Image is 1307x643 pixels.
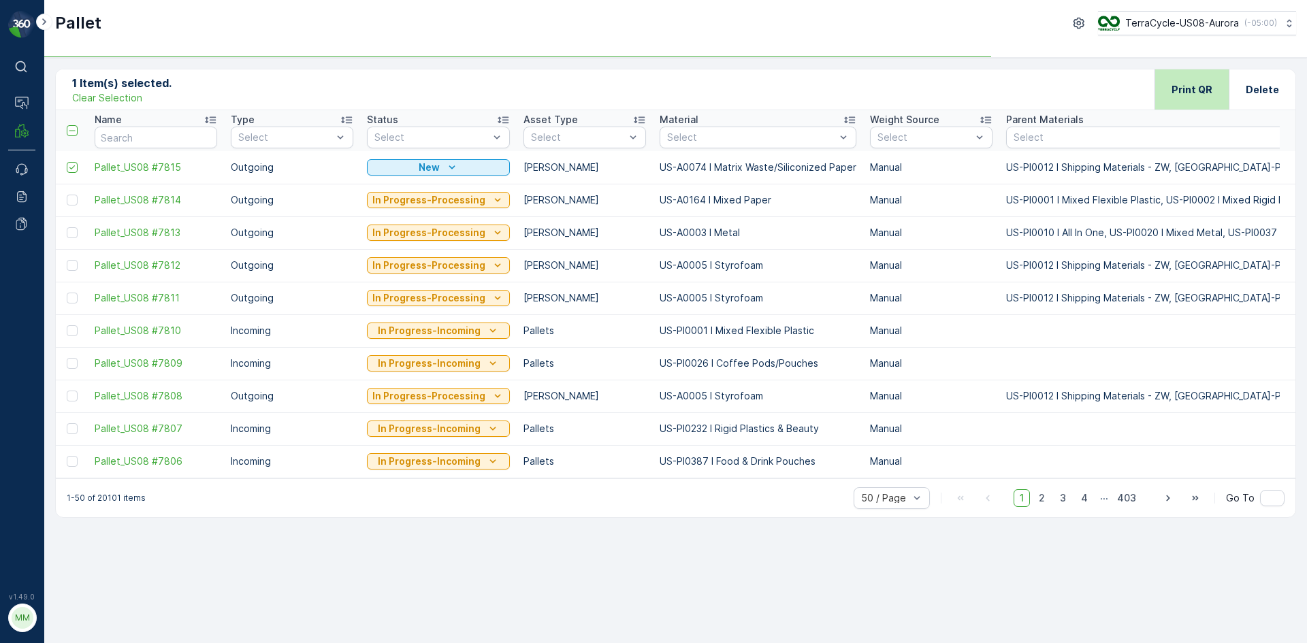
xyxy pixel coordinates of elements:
td: Pallets [517,412,653,445]
span: Go To [1226,491,1255,505]
a: Pallet_US08 #7809 [95,357,217,370]
div: Toggle Row Selected [67,423,78,434]
div: Toggle Row Selected [67,456,78,467]
span: Pallet_US08 #7813 [95,226,217,240]
td: US-A0005 I Styrofoam [653,380,863,412]
p: ... [1100,489,1108,507]
p: Asset Type [523,113,578,127]
p: In Progress-Processing [372,389,485,403]
div: Toggle Row Selected [67,293,78,303]
button: New [367,159,510,176]
span: Pallet_US08 #7811 [45,223,130,235]
td: Incoming [224,314,360,347]
button: In Progress-Processing [367,388,510,404]
td: Outgoing [224,216,360,249]
p: Material [660,113,698,127]
p: Parent Materials [1006,113,1084,127]
td: [PERSON_NAME] [517,380,653,412]
button: In Progress-Processing [367,225,510,241]
div: Toggle Row Selected [67,195,78,205]
a: Pallet_US08 #7811 [95,291,217,305]
p: Name [95,113,122,127]
span: 3 [1054,489,1072,507]
td: Outgoing [224,151,360,184]
td: Pallets [517,445,653,478]
td: Pallets [517,314,653,347]
span: US-A0005 I Styrofoam [58,335,164,347]
td: Manual [863,151,999,184]
td: US-A0005 I Styrofoam [653,282,863,314]
p: Select [667,131,835,144]
td: Incoming [224,347,360,380]
td: US-A0003 I Metal [653,216,863,249]
p: In Progress-Processing [372,291,485,305]
button: In Progress-Incoming [367,323,510,339]
p: Status [367,113,398,127]
span: 4 [1075,489,1094,507]
span: 70 [80,246,92,257]
p: In Progress-Incoming [378,422,481,435]
span: - [71,268,76,280]
td: Manual [863,347,999,380]
span: Name : [12,223,45,235]
span: Material : [12,335,58,347]
td: [PERSON_NAME] [517,282,653,314]
span: Name : [12,593,45,604]
td: Manual [863,412,999,445]
div: Toggle Row Selected [67,391,78,401]
button: In Progress-Incoming [367,453,510,469]
p: In Progress-Incoming [378,455,481,468]
td: Manual [863,249,999,282]
td: US-A0164 I Mixed Paper [653,184,863,216]
span: Total Weight : [12,615,80,627]
p: Clear Selection [72,91,142,105]
a: Pallet_US08 #7814 [95,193,217,207]
img: image_ci7OI47.png [1098,16,1120,31]
span: Pallet_US08 #7812 [45,593,132,604]
div: Toggle Row Selected [67,358,78,369]
p: TerraCycle-US08-Aurora [1125,16,1239,30]
p: Type [231,113,255,127]
a: Pallet_US08 #7815 [95,161,217,174]
td: Incoming [224,412,360,445]
span: 403 [1111,489,1142,507]
span: 70 [76,291,88,302]
td: Manual [863,380,999,412]
td: US-PI0232 I Rigid Plastics & Beauty [653,412,863,445]
td: Pallets [517,347,653,380]
p: 1 Item(s) selected. [72,75,172,91]
span: Asset Type : [12,313,72,325]
button: MM [8,604,35,632]
p: In Progress-Incoming [378,324,481,337]
td: US-A0074 I Matrix Waste/Siliconized Paper [653,151,863,184]
a: Pallet_US08 #7812 [95,259,217,272]
a: Pallet_US08 #7808 [95,389,217,403]
span: Total Weight : [12,246,80,257]
td: Outgoing [224,249,360,282]
td: [PERSON_NAME] [517,216,653,249]
p: New [419,161,440,174]
td: [PERSON_NAME] [517,249,653,282]
td: Manual [863,216,999,249]
p: ( -05:00 ) [1244,18,1277,29]
p: Print QR [1172,83,1212,97]
a: Pallet_US08 #7810 [95,324,217,337]
span: Tare Weight : [12,291,76,302]
button: In Progress-Processing [367,290,510,306]
p: In Progress-Processing [372,259,485,272]
p: In Progress-Incoming [378,357,481,370]
div: Toggle Row Selected [67,260,78,271]
p: Weight Source [870,113,939,127]
button: In Progress-Processing [367,192,510,208]
p: In Progress-Processing [372,193,485,207]
p: In Progress-Processing [372,226,485,240]
td: Manual [863,445,999,478]
td: Incoming [224,445,360,478]
button: In Progress-Incoming [367,421,510,437]
td: Manual [863,184,999,216]
td: Outgoing [224,282,360,314]
span: 2 [1033,489,1051,507]
span: Net Weight : [12,268,71,280]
